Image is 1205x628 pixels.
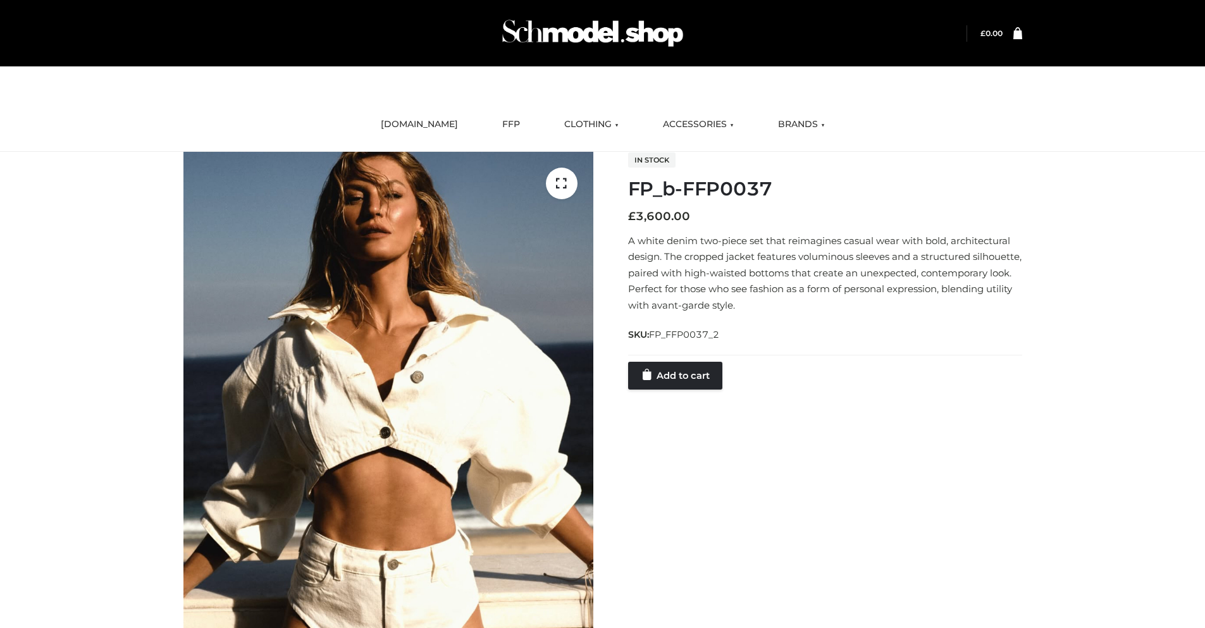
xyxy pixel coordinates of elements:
a: £0.00 [980,28,1003,38]
p: A white denim two-piece set that reimagines casual wear with bold, architectural design. The crop... [628,233,1022,314]
span: FP_FFP0037_2 [649,329,719,340]
h1: FP_b-FFP0037 [628,178,1022,200]
span: SKU: [628,327,720,342]
a: CLOTHING [555,111,628,139]
a: ACCESSORIES [653,111,743,139]
span: £ [980,28,986,38]
bdi: 0.00 [980,28,1003,38]
span: In stock [628,152,676,168]
a: [DOMAIN_NAME] [371,111,467,139]
img: Schmodel Admin 964 [498,8,688,58]
a: FFP [493,111,529,139]
a: Add to cart [628,362,722,390]
bdi: 3,600.00 [628,209,690,223]
a: BRANDS [769,111,834,139]
span: £ [628,209,636,223]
